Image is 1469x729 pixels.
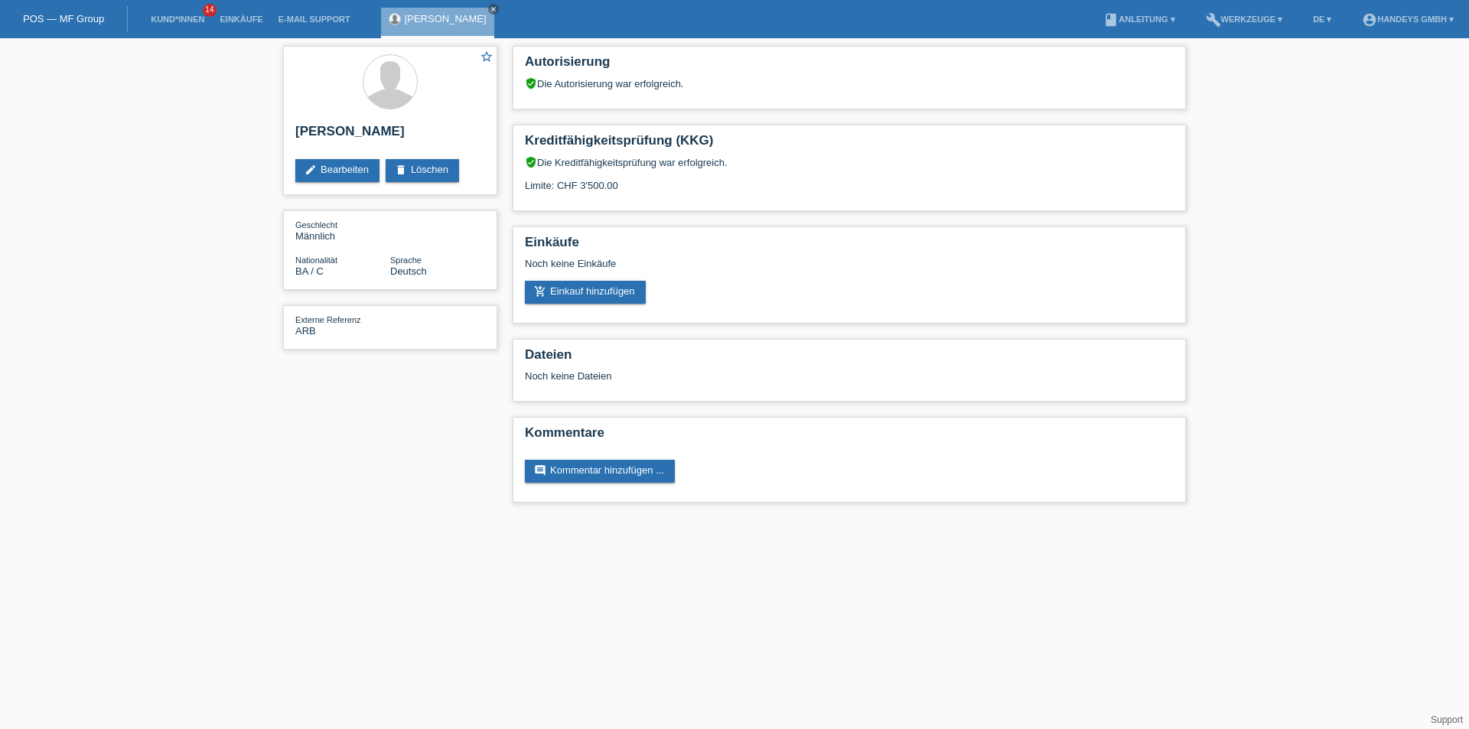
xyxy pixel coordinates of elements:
a: E-Mail Support [271,15,358,24]
i: comment [534,464,546,477]
a: Support [1431,714,1463,725]
a: [PERSON_NAME] [405,13,487,24]
div: Die Autorisierung war erfolgreich. [525,77,1174,89]
a: bookAnleitung ▾ [1096,15,1182,24]
h2: Einkäufe [525,235,1174,258]
a: Einkäufe [212,15,270,24]
span: Externe Referenz [295,315,361,324]
h2: Autorisierung [525,54,1174,77]
a: commentKommentar hinzufügen ... [525,460,675,483]
div: Noch keine Einkäufe [525,258,1174,281]
h2: Dateien [525,347,1174,370]
a: buildWerkzeuge ▾ [1198,15,1291,24]
div: Männlich [295,219,390,242]
a: POS — MF Group [23,13,104,24]
span: Bosnien und Herzegowina / C / 04.10.1990 [295,265,324,277]
span: Deutsch [390,265,427,277]
span: 14 [203,4,217,17]
i: verified_user [525,156,537,168]
h2: Kommentare [525,425,1174,448]
a: Kund*innen [143,15,212,24]
div: ARB [295,314,390,337]
h2: [PERSON_NAME] [295,124,485,147]
a: close [488,4,499,15]
i: verified_user [525,77,537,89]
a: DE ▾ [1305,15,1339,24]
a: star_border [480,50,493,66]
a: deleteLöschen [386,159,459,182]
h2: Kreditfähigkeitsprüfung (KKG) [525,133,1174,156]
i: account_circle [1362,12,1377,28]
i: book [1103,12,1119,28]
div: Noch keine Dateien [525,370,992,382]
i: edit [305,164,317,176]
i: add_shopping_cart [534,285,546,298]
span: Nationalität [295,255,337,265]
span: Geschlecht [295,220,337,229]
a: add_shopping_cartEinkauf hinzufügen [525,281,646,304]
i: build [1206,12,1221,28]
i: delete [395,164,407,176]
i: star_border [480,50,493,63]
a: account_circleHandeys GmbH ▾ [1354,15,1461,24]
a: editBearbeiten [295,159,379,182]
i: close [490,5,497,13]
span: Sprache [390,255,422,265]
div: Die Kreditfähigkeitsprüfung war erfolgreich. Limite: CHF 3'500.00 [525,156,1174,203]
